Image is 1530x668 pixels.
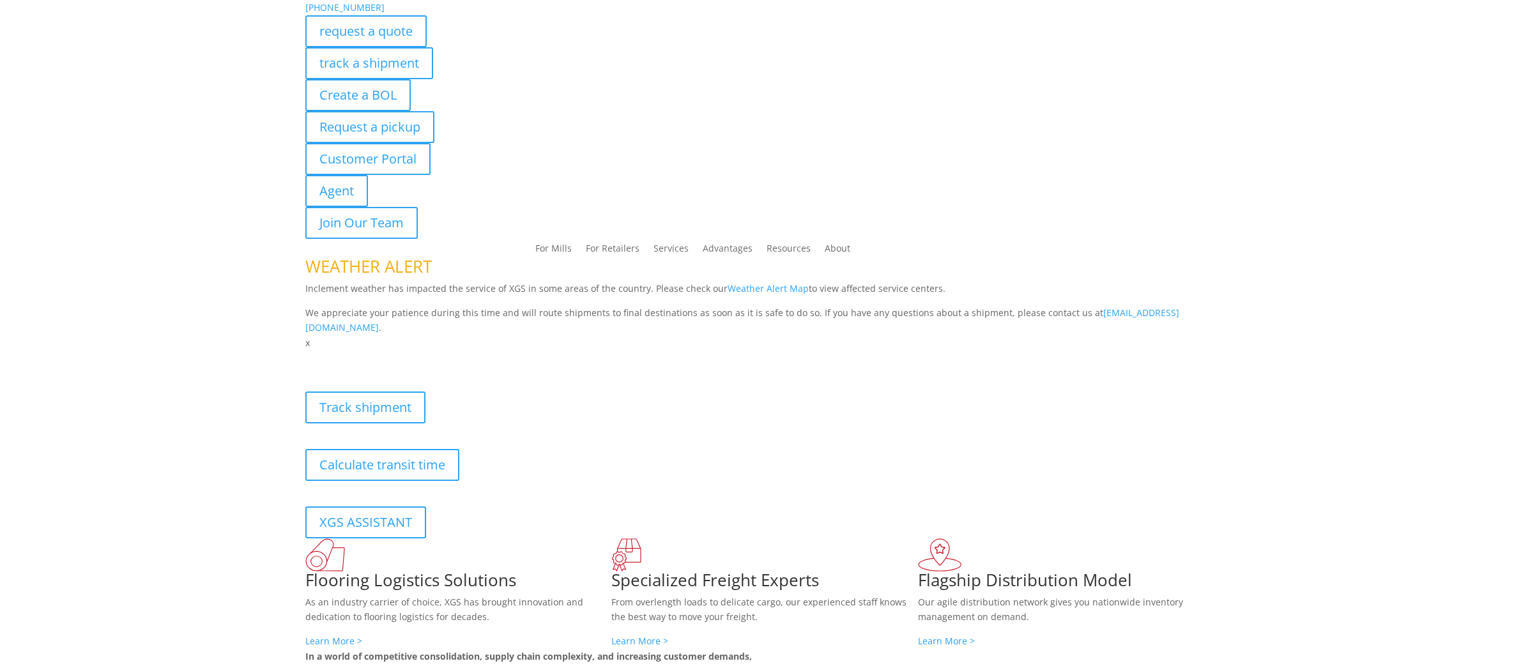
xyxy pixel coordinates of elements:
[611,538,641,572] img: xgs-icon-focused-on-flooring-red
[825,244,850,258] a: About
[305,391,425,423] a: Track shipment
[586,244,639,258] a: For Retailers
[305,596,583,623] span: As an industry carrier of choice, XGS has brought innovation and dedication to flooring logistics...
[305,47,433,79] a: track a shipment
[305,175,368,207] a: Agent
[918,538,962,572] img: xgs-icon-flagship-distribution-model-red
[305,635,362,647] a: Learn More >
[305,281,1225,305] p: Inclement weather has impacted the service of XGS in some areas of the country. Please check our ...
[918,572,1225,595] h1: Flagship Distribution Model
[305,449,459,481] a: Calculate transit time
[305,255,432,278] span: WEATHER ALERT
[305,305,1225,336] p: We appreciate your patience during this time and will route shipments to final destinations as so...
[305,572,612,595] h1: Flooring Logistics Solutions
[305,143,431,175] a: Customer Portal
[305,538,345,572] img: xgs-icon-total-supply-chain-intelligence-red
[305,506,426,538] a: XGS ASSISTANT
[703,244,753,258] a: Advantages
[611,595,918,634] p: From overlength loads to delicate cargo, our experienced staff knows the best way to move your fr...
[611,635,668,647] a: Learn More >
[918,635,975,647] a: Learn More >
[535,244,572,258] a: For Mills
[305,15,427,47] a: request a quote
[728,282,809,294] a: Weather Alert Map
[305,79,411,111] a: Create a BOL
[305,335,1225,351] p: x
[767,244,811,258] a: Resources
[918,596,1183,623] span: Our agile distribution network gives you nationwide inventory management on demand.
[305,353,590,365] b: Visibility, transparency, and control for your entire supply chain.
[305,111,434,143] a: Request a pickup
[305,1,385,13] a: [PHONE_NUMBER]
[305,207,418,239] a: Join Our Team
[611,572,918,595] h1: Specialized Freight Experts
[654,244,689,258] a: Services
